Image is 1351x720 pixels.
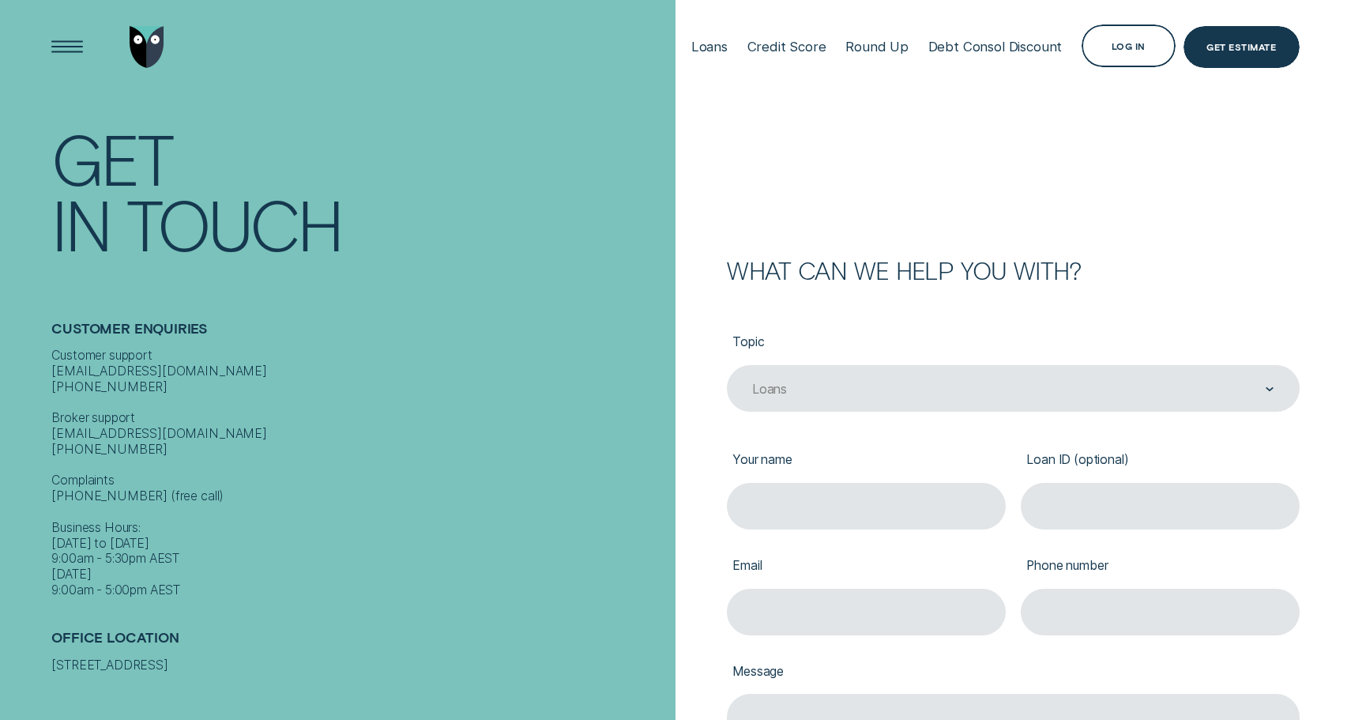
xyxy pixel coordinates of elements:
label: Message [727,651,1299,695]
img: Wisr [130,26,165,68]
div: Round Up [845,39,909,55]
h2: What can we help you with? [727,258,1299,281]
div: Credit Score [747,39,826,55]
label: Phone number [1021,545,1299,589]
div: Debt Consol Discount [928,39,1063,55]
button: Open Menu [46,26,88,68]
label: Topic [727,322,1299,365]
div: Loans [752,382,787,398]
label: Email [727,545,1005,589]
h2: Office Location [51,629,668,657]
div: Customer support [EMAIL_ADDRESS][DOMAIN_NAME] [PHONE_NUMBER] Broker support [EMAIL_ADDRESS][DOMAI... [51,348,668,598]
a: Get Estimate [1184,26,1300,68]
label: Loan ID (optional) [1021,439,1299,483]
div: Get [51,126,171,191]
div: [STREET_ADDRESS] [51,658,668,673]
div: In [51,191,110,257]
div: Loans [691,39,728,55]
div: Touch [126,191,341,257]
h1: Get In Touch [51,126,668,257]
button: Log in [1082,25,1176,66]
h2: Customer Enquiries [51,320,668,348]
label: Your name [727,439,1005,483]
